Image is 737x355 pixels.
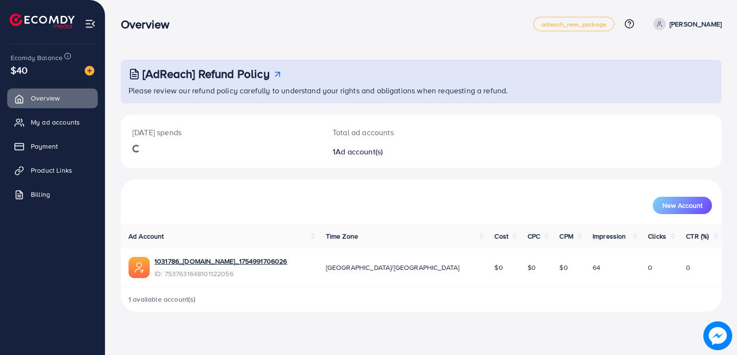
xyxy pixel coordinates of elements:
[686,263,690,272] span: 0
[533,17,614,31] a: adreach_new_package
[703,321,732,350] img: image
[326,231,358,241] span: Time Zone
[686,231,709,241] span: CTR (%)
[7,89,98,108] a: Overview
[129,85,716,96] p: Please review our refund policy carefully to understand your rights and obligations when requesti...
[593,231,626,241] span: Impression
[155,256,287,266] a: 1031786_[DOMAIN_NAME]_1754991706026
[326,263,460,272] span: [GEOGRAPHIC_DATA]/[GEOGRAPHIC_DATA]
[662,202,702,209] span: New Account
[11,53,63,63] span: Ecomdy Balance
[7,185,98,204] a: Billing
[528,263,536,272] span: $0
[10,13,75,28] img: logo
[31,93,60,103] span: Overview
[333,147,460,156] h2: 1
[31,141,58,151] span: Payment
[649,18,722,30] a: [PERSON_NAME]
[129,231,164,241] span: Ad Account
[7,161,98,180] a: Product Links
[11,63,27,77] span: $40
[129,257,150,278] img: ic-ads-acc.e4c84228.svg
[653,197,712,214] button: New Account
[142,67,270,81] h3: [AdReach] Refund Policy
[593,263,600,272] span: 64
[528,231,540,241] span: CPC
[155,269,287,279] span: ID: 7537631648101122056
[7,113,98,132] a: My ad accounts
[494,231,508,241] span: Cost
[31,190,50,199] span: Billing
[559,231,573,241] span: CPM
[542,21,606,27] span: adreach_new_package
[85,18,96,29] img: menu
[7,137,98,156] a: Payment
[670,18,722,30] p: [PERSON_NAME]
[494,263,503,272] span: $0
[648,231,666,241] span: Clicks
[132,127,310,138] p: [DATE] spends
[31,117,80,127] span: My ad accounts
[85,66,94,76] img: image
[31,165,72,175] span: Product Links
[559,263,568,272] span: $0
[336,146,383,157] span: Ad account(s)
[129,294,196,304] span: 1 available account(s)
[648,263,652,272] span: 0
[121,17,177,31] h3: Overview
[333,127,460,138] p: Total ad accounts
